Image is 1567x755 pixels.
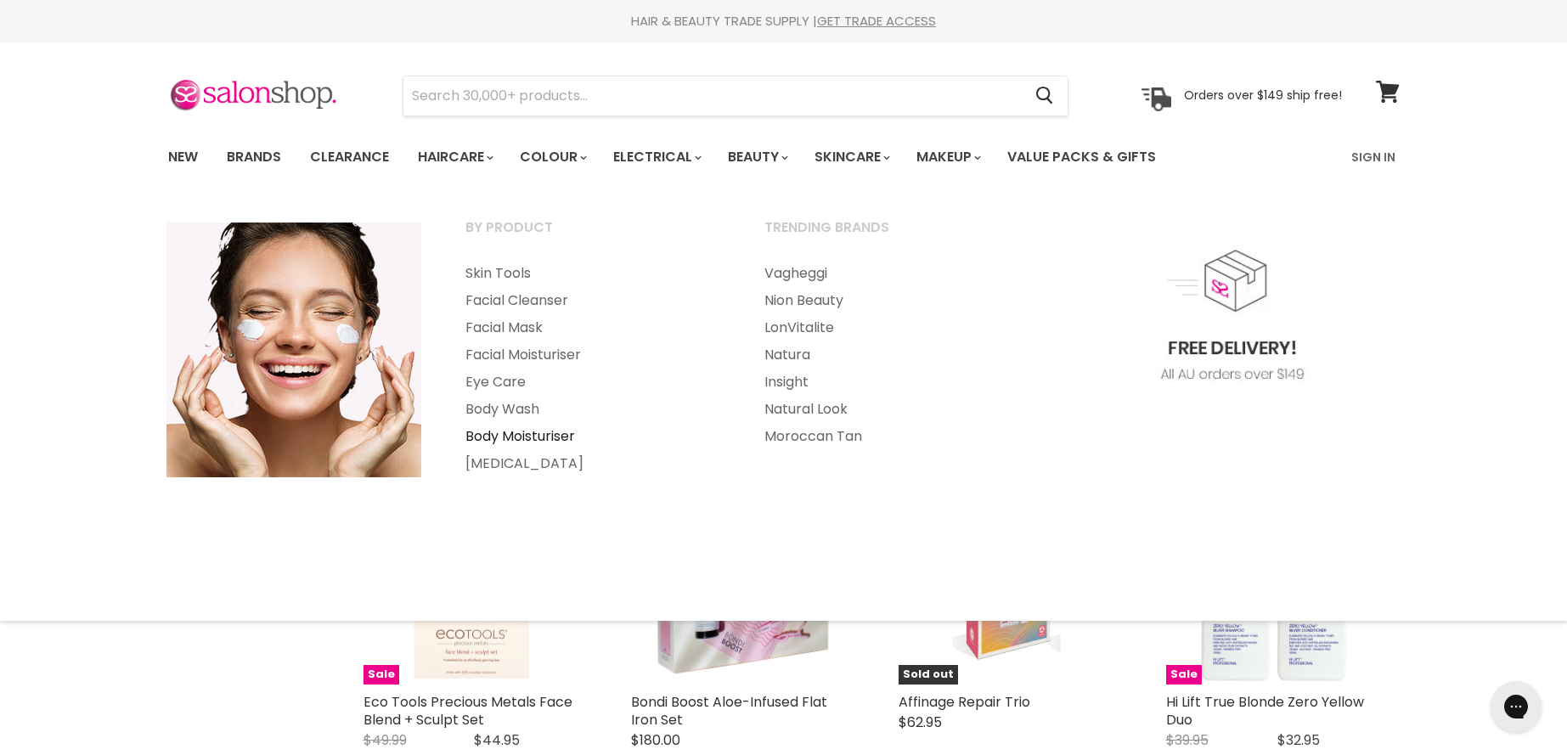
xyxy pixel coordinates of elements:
[899,713,942,732] span: $62.95
[474,730,520,750] span: $44.95
[364,665,399,685] span: Sale
[444,423,740,450] a: Body Moisturiser
[1341,139,1406,175] a: Sign In
[1166,665,1202,685] span: Sale
[364,730,407,750] span: $49.99
[444,369,740,396] a: Eye Care
[631,692,827,730] a: Bondi Boost Aloe-Infused Flat Iron Set
[743,260,1039,287] a: Vagheggi
[364,692,572,730] a: Eco Tools Precious Metals Face Blend + Sculpt Set
[403,76,1068,116] form: Product
[155,132,1255,182] ul: Main menu
[214,139,294,175] a: Brands
[1277,730,1320,750] span: $32.95
[899,692,1030,712] a: Affinage Repair Trio
[904,139,991,175] a: Makeup
[743,260,1039,450] ul: Main menu
[743,341,1039,369] a: Natura
[1482,675,1550,738] iframe: Gorgias live chat messenger
[743,287,1039,314] a: Nion Beauty
[995,139,1169,175] a: Value Packs & Gifts
[1184,87,1342,103] p: Orders over $149 ship free!
[743,396,1039,423] a: Natural Look
[444,260,740,287] a: Skin Tools
[715,139,798,175] a: Beauty
[444,260,740,477] ul: Main menu
[444,214,740,256] a: By Product
[155,139,211,175] a: New
[297,139,402,175] a: Clearance
[743,214,1039,256] a: Trending Brands
[743,423,1039,450] a: Moroccan Tan
[743,314,1039,341] a: LonVitalite
[403,76,1023,116] input: Search
[802,139,900,175] a: Skincare
[600,139,712,175] a: Electrical
[147,13,1421,30] div: HAIR & BEAUTY TRADE SUPPLY |
[405,139,504,175] a: Haircare
[743,369,1039,396] a: Insight
[817,12,936,30] a: GET TRADE ACCESS
[631,730,680,750] span: $180.00
[444,450,740,477] a: [MEDICAL_DATA]
[444,341,740,369] a: Facial Moisturiser
[444,314,740,341] a: Facial Mask
[444,396,740,423] a: Body Wash
[444,287,740,314] a: Facial Cleanser
[1023,76,1068,116] button: Search
[1166,730,1209,750] span: $39.95
[899,665,958,685] span: Sold out
[147,132,1421,182] nav: Main
[507,139,597,175] a: Colour
[1166,692,1364,730] a: Hi Lift True Blonde Zero Yellow Duo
